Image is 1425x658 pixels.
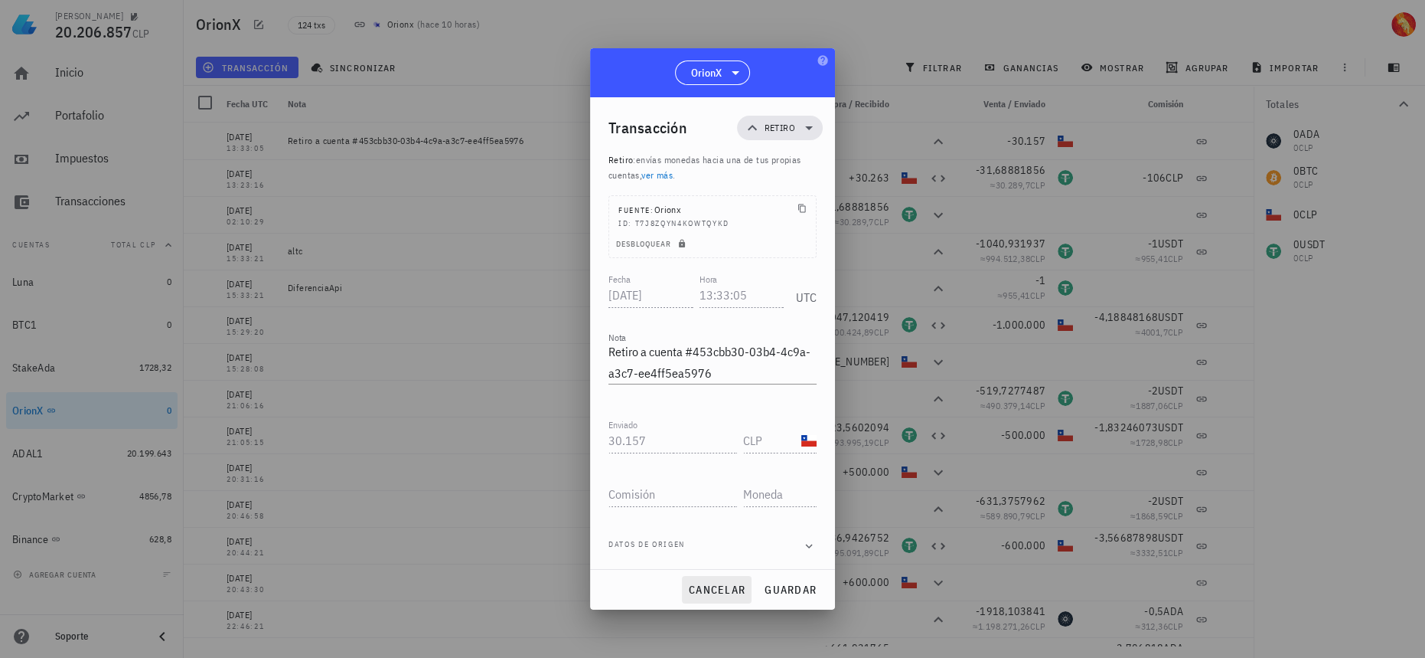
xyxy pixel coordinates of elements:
[608,154,633,165] span: Retiro
[608,332,626,343] label: Nota
[699,273,717,285] label: Hora
[743,428,798,453] input: Moneda
[608,419,637,430] label: Enviado
[608,539,685,554] span: Datos de origen
[801,433,817,448] div: CLP-icon
[618,202,681,218] div: Orionx
[608,273,631,285] label: Fecha
[765,120,795,136] span: Retiro
[743,482,814,506] input: Moneda
[758,576,823,604] button: guardar
[609,236,696,251] button: Desbloquear
[790,273,817,312] div: UTC
[608,116,687,140] div: Transacción
[641,169,673,181] a: ver más
[615,239,690,249] span: Desbloquear
[688,583,745,597] span: cancelar
[682,576,752,604] button: cancelar
[608,154,801,181] span: envías monedas hacia una de tus propias cuentas, .
[618,218,807,230] div: ID: T7j8zQyN4koWTqykD
[618,205,654,215] span: Fuente:
[691,65,722,80] span: OrionX
[764,583,817,597] span: guardar
[608,152,817,183] p: :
